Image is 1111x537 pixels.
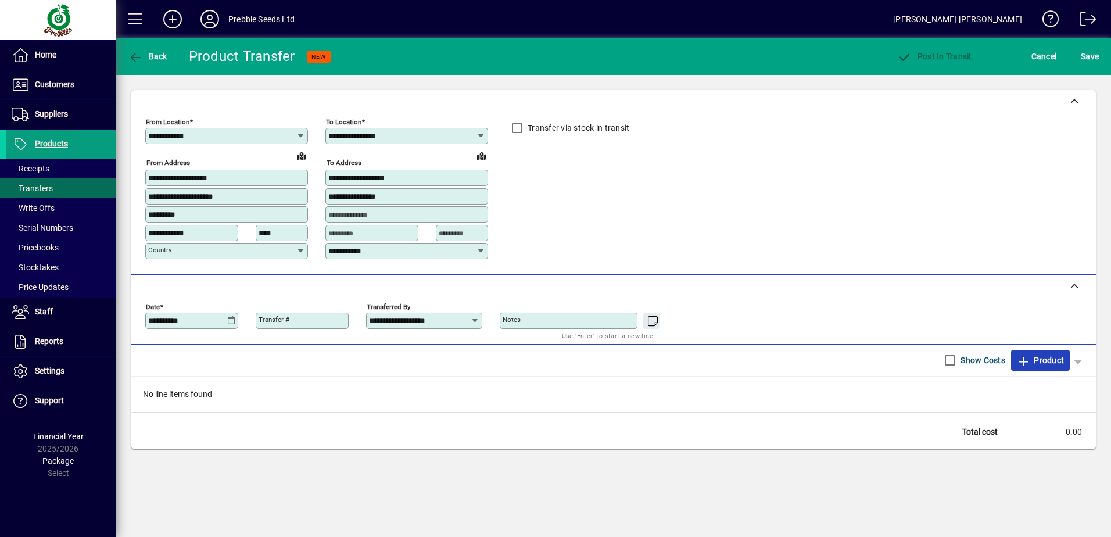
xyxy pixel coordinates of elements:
[1026,425,1096,439] td: 0.00
[1034,2,1059,40] a: Knowledge Base
[6,277,116,297] a: Price Updates
[893,10,1022,28] div: [PERSON_NAME] [PERSON_NAME]
[6,198,116,218] a: Write Offs
[562,329,653,342] mat-hint: Use 'Enter' to start a new line
[42,456,74,466] span: Package
[6,327,116,356] a: Reports
[6,70,116,99] a: Customers
[1071,2,1096,40] a: Logout
[35,366,64,375] span: Settings
[148,246,171,254] mat-label: Country
[154,9,191,30] button: Add
[228,10,295,28] div: Prebble Seeds Ltd
[897,52,972,61] span: Post In Transit
[116,46,180,67] app-page-header-button: Back
[35,396,64,405] span: Support
[894,46,974,67] button: Post In Transit
[128,52,167,61] span: Back
[6,357,116,386] a: Settings
[1081,47,1099,66] span: ave
[35,307,53,316] span: Staff
[189,47,295,66] div: Product Transfer
[326,118,361,126] mat-label: To location
[6,218,116,238] a: Serial Numbers
[503,316,521,324] mat-label: Notes
[6,386,116,416] a: Support
[33,432,84,441] span: Financial Year
[35,109,68,119] span: Suppliers
[6,41,116,70] a: Home
[35,139,68,148] span: Products
[12,203,55,213] span: Write Offs
[6,238,116,257] a: Pricebooks
[472,146,491,165] a: View on map
[12,223,73,232] span: Serial Numbers
[1078,46,1102,67] button: Save
[191,9,228,30] button: Profile
[1031,47,1057,66] span: Cancel
[1011,350,1070,371] button: Product
[12,184,53,193] span: Transfers
[35,336,63,346] span: Reports
[126,46,170,67] button: Back
[956,425,1026,439] td: Total cost
[6,159,116,178] a: Receipts
[958,355,1005,366] label: Show Costs
[6,178,116,198] a: Transfers
[12,263,59,272] span: Stocktakes
[6,298,116,327] a: Staff
[1028,46,1060,67] button: Cancel
[292,146,311,165] a: View on map
[259,316,289,324] mat-label: Transfer #
[146,118,189,126] mat-label: From location
[6,257,116,277] a: Stocktakes
[1017,351,1064,370] span: Product
[35,80,74,89] span: Customers
[131,377,1096,412] div: No line items found
[12,243,59,252] span: Pricebooks
[6,100,116,129] a: Suppliers
[311,53,326,60] span: NEW
[525,122,629,134] label: Transfer via stock in transit
[12,282,69,292] span: Price Updates
[1081,52,1085,61] span: S
[35,50,56,59] span: Home
[146,302,160,310] mat-label: Date
[12,164,49,173] span: Receipts
[367,302,410,310] mat-label: Transferred by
